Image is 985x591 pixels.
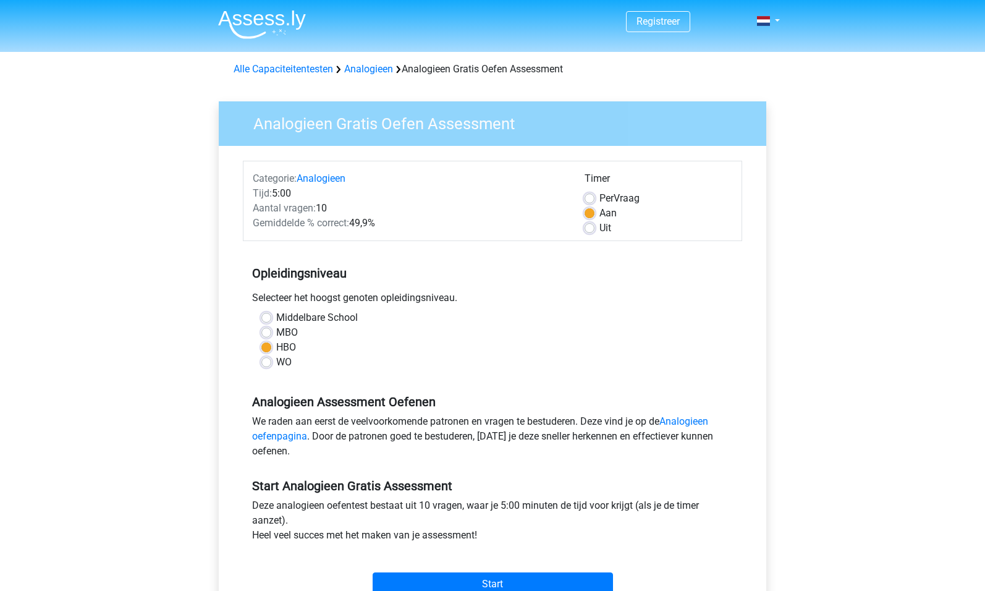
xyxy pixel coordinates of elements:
div: Timer [585,171,732,191]
h5: Analogieen Assessment Oefenen [252,394,733,409]
label: WO [276,355,292,370]
label: MBO [276,325,298,340]
div: We raden aan eerst de veelvoorkomende patronen en vragen te bestuderen. Deze vind je op de . Door... [243,414,742,464]
h5: Start Analogieen Gratis Assessment [252,478,733,493]
span: Per [599,192,614,204]
span: Aantal vragen: [253,202,316,214]
label: Uit [599,221,611,236]
span: Tijd: [253,187,272,199]
a: Analogieen [297,172,345,184]
h3: Analogieen Gratis Oefen Assessment [239,109,757,134]
label: Aan [599,206,617,221]
a: Registreer [636,15,680,27]
a: Analogieen [344,63,393,75]
a: Alle Capaciteitentesten [234,63,333,75]
span: Gemiddelde % correct: [253,217,349,229]
img: Assessly [218,10,306,39]
div: 5:00 [243,186,575,201]
label: Middelbare School [276,310,358,325]
div: Deze analogieen oefentest bestaat uit 10 vragen, waar je 5:00 minuten de tijd voor krijgt (als je... [243,498,742,548]
div: 49,9% [243,216,575,231]
div: Selecteer het hoogst genoten opleidingsniveau. [243,291,742,310]
div: 10 [243,201,575,216]
label: Vraag [599,191,640,206]
div: Analogieen Gratis Oefen Assessment [229,62,756,77]
span: Categorie: [253,172,297,184]
h5: Opleidingsniveau [252,261,733,286]
label: HBO [276,340,296,355]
